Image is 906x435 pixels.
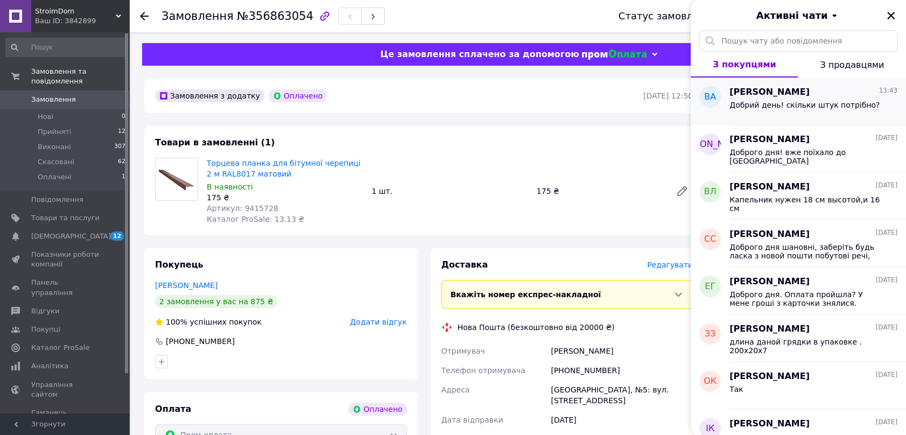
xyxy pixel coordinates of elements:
[5,38,127,57] input: Пошук
[38,142,71,152] span: Виконані
[38,127,71,137] span: Прийняті
[155,317,262,327] div: успішних покупок
[549,380,695,410] div: [GEOGRAPHIC_DATA], №5: вул. [STREET_ADDRESS]
[875,418,897,427] span: [DATE]
[704,91,716,103] span: ВА
[441,366,525,375] span: Телефон отримувача
[705,328,716,340] span: ЗЗ
[875,181,897,190] span: [DATE]
[441,416,503,424] span: Дата відправки
[155,89,264,102] div: Замовлення з додатку
[114,142,125,152] span: 307
[691,220,906,267] button: СС[PERSON_NAME][DATE]Доброго дня шановні, заберіть будь ласка з новой пошти побутові речі, дякую
[161,10,234,23] span: Замовлення
[31,67,129,86] span: Замовлення та повідомлення
[691,314,906,362] button: ЗЗ[PERSON_NAME][DATE]длина даной грядки в упаковке . 200х20х7
[367,184,532,199] div: 1 шт.
[798,52,906,78] button: З продавцями
[729,276,810,288] span: [PERSON_NAME]
[729,134,810,146] span: [PERSON_NAME]
[691,172,906,220] button: ВЛ[PERSON_NAME][DATE]Капельник нужен 18 см высотой,и 16 см
[207,159,361,178] a: Торцева планка для бітумної черепиці 2 м RAL8017 матовий
[31,380,100,399] span: Управління сайтом
[582,50,647,60] img: evopay logo
[729,243,882,260] span: Доброго дня шановні, заберіть будь ласка з новой пошти побутові речі, дякую
[348,403,406,416] div: Оплачено
[721,9,876,23] button: Активні чати
[875,323,897,332] span: [DATE]
[704,375,717,388] span: ОК
[706,423,714,435] span: ІК
[35,16,129,26] div: Ваш ID: 3842899
[879,86,897,95] span: 13:43
[31,408,100,427] span: Гаманець компанії
[122,112,125,122] span: 0
[704,233,716,245] span: СС
[729,370,810,383] span: [PERSON_NAME]
[691,362,906,409] button: ОК[PERSON_NAME][DATE]Так
[31,231,111,241] span: [DEMOGRAPHIC_DATA]
[269,89,327,102] div: Оплачено
[31,361,68,371] span: Аналітика
[155,281,217,290] a: [PERSON_NAME]
[549,410,695,430] div: [DATE]
[31,95,76,104] span: Замовлення
[875,276,897,285] span: [DATE]
[729,195,882,213] span: Капельник нужен 18 см высотой,и 16 см
[31,343,89,353] span: Каталог ProSale
[705,280,715,293] span: ЕГ
[155,259,203,270] span: Покупець
[380,49,579,59] span: Це замовлення сплачено за допомогою
[675,138,746,151] span: [PERSON_NAME]
[166,318,187,326] span: 100%
[729,181,810,193] span: [PERSON_NAME]
[31,195,83,205] span: Повідомлення
[155,295,277,308] div: 2 замовлення у вас на 875 ₴
[691,52,798,78] button: З покупцями
[207,204,278,213] span: Артикул: 9415728
[155,137,275,148] span: Товари в замовленні (1)
[350,318,406,326] span: Додати відгук
[35,6,116,16] span: StroimDom
[729,418,810,430] span: [PERSON_NAME]
[207,192,363,203] div: 175 ₴
[691,125,906,172] button: [PERSON_NAME][PERSON_NAME][DATE]Доброго дня! вже поїхало до [GEOGRAPHIC_DATA]
[671,180,693,202] a: Редагувати
[156,165,198,194] img: Торцева планка для бітумної черепиці 2 м RAL8017 матовий
[31,278,100,297] span: Панель управління
[441,347,485,355] span: Отримувач
[155,404,191,414] span: Оплата
[118,127,125,137] span: 12
[647,261,693,269] span: Редагувати
[884,9,897,22] button: Закрити
[820,60,884,70] span: З продавцями
[455,322,617,333] div: Нова Пошта (безкоштовно від 20000 ₴)
[549,341,695,361] div: [PERSON_NAME]
[451,290,601,299] span: Вкажіть номер експрес-накладної
[38,112,53,122] span: Нові
[110,231,124,241] span: 12
[875,134,897,143] span: [DATE]
[704,186,716,198] span: ВЛ
[31,213,100,223] span: Товари та послуги
[441,259,488,270] span: Доставка
[31,306,59,316] span: Відгуки
[31,250,100,269] span: Показники роботи компанії
[237,10,313,23] span: №356863054
[118,157,125,167] span: 62
[729,338,882,355] span: длина даной грядки в упаковке . 200х20х7
[165,336,236,347] div: [PHONE_NUMBER]
[38,157,74,167] span: Скасовані
[38,172,72,182] span: Оплачені
[875,228,897,237] span: [DATE]
[713,59,776,69] span: З покупцями
[729,290,882,307] span: Доброго дня. Оплата пройшла? У мене гроші з карточки знялися.
[729,385,743,394] span: Так
[532,184,667,199] div: 175 ₴
[699,30,897,52] input: Пошук чату або повідомлення
[207,183,253,191] span: В наявності
[729,228,810,241] span: [PERSON_NAME]
[729,323,810,335] span: [PERSON_NAME]
[691,78,906,125] button: ВА[PERSON_NAME]13:43Добрий день! скільки штук потрібно?
[729,148,882,165] span: Доброго дня! вже поїхало до [GEOGRAPHIC_DATA]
